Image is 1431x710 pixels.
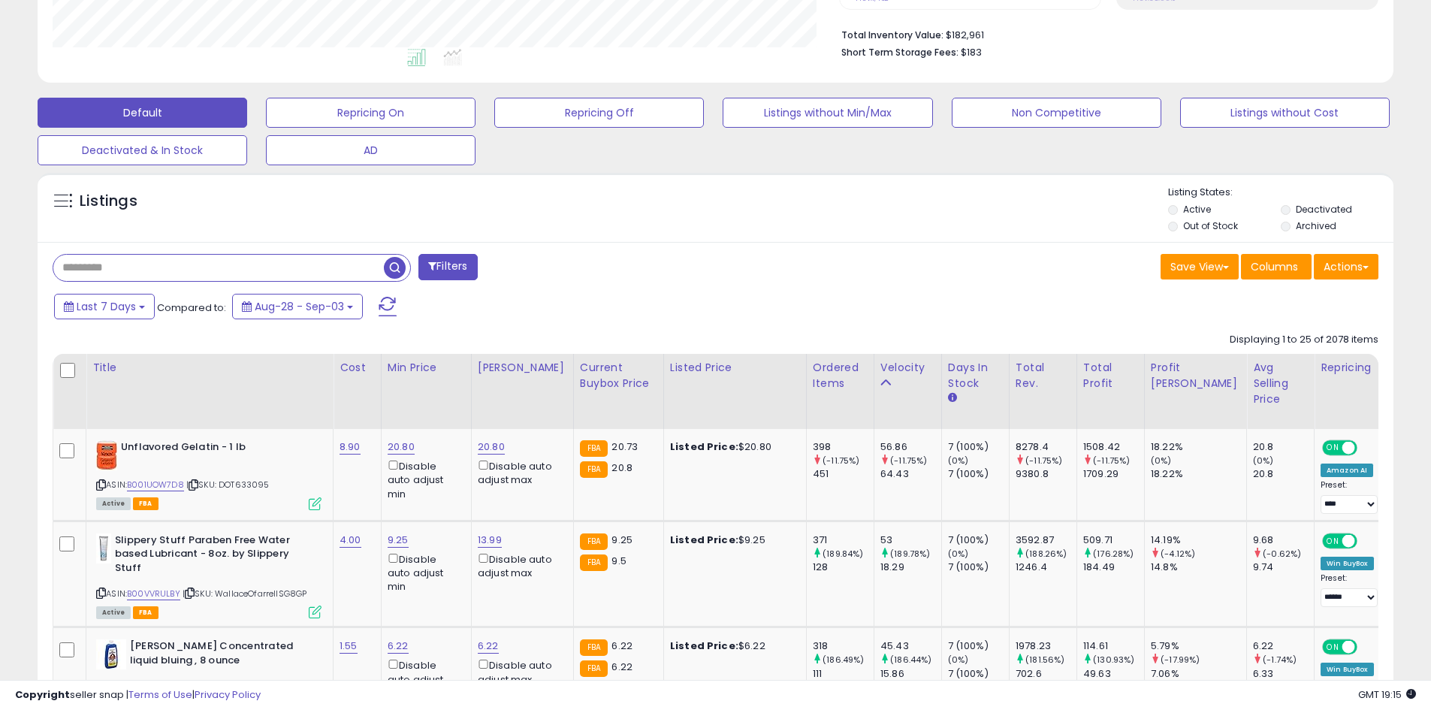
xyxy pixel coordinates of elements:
a: Terms of Use [128,687,192,702]
div: 14.8% [1151,560,1246,574]
b: Listed Price: [670,533,738,547]
div: 318 [813,639,874,653]
label: Out of Stock [1183,219,1238,232]
button: Save View [1161,254,1239,279]
button: Actions [1314,254,1378,279]
b: Listed Price: [670,639,738,653]
div: 9380.8 [1016,467,1076,481]
button: Listings without Min/Max [723,98,932,128]
span: ON [1324,641,1342,654]
div: Disable auto adjust min [388,657,460,700]
div: 14.19% [1151,533,1246,547]
div: Min Price [388,360,465,376]
a: Privacy Policy [195,687,261,702]
small: FBA [580,533,608,550]
div: Win BuyBox [1321,663,1374,676]
span: $183 [961,45,982,59]
div: 128 [813,560,874,574]
div: Disable auto adjust max [478,657,562,686]
span: Columns [1251,259,1298,274]
div: 7 (100%) [948,440,1009,454]
small: (-11.75%) [1025,455,1062,467]
b: Listed Price: [670,440,738,454]
div: 1508.42 [1083,440,1144,454]
div: ASIN: [96,533,322,617]
span: All listings currently available for purchase on Amazon [96,606,131,619]
small: FBA [580,554,608,571]
div: 18.22% [1151,440,1246,454]
div: Title [92,360,327,376]
div: 114.61 [1083,639,1144,653]
img: 319xyJqPUPL._SL40_.jpg [96,533,111,563]
h5: Listings [80,191,137,212]
a: 9.25 [388,533,409,548]
small: (-11.75%) [1093,455,1130,467]
div: 509.71 [1083,533,1144,547]
li: $182,961 [841,25,1367,43]
div: Disable auto adjust max [478,458,562,487]
small: (181.56%) [1025,654,1064,666]
span: 9.5 [611,554,626,568]
div: Ordered Items [813,360,868,391]
div: 1246.4 [1016,560,1076,574]
button: Last 7 Days [54,294,155,319]
div: Total Profit [1083,360,1138,391]
div: 1709.29 [1083,467,1144,481]
small: FBA [580,660,608,677]
span: 20.8 [611,461,632,475]
small: (0%) [948,654,969,666]
small: (0%) [948,548,969,560]
span: FBA [133,497,158,510]
small: (0%) [1253,455,1274,467]
small: (186.44%) [890,654,931,666]
span: 6.22 [611,660,632,674]
a: B00VVRULBY [127,588,180,600]
small: (0%) [1151,455,1172,467]
label: Active [1183,203,1211,216]
div: 6.22 [1253,639,1314,653]
div: seller snap | | [15,688,261,702]
b: Unflavored Gelatin - 1 lb [121,440,303,458]
small: (-11.75%) [823,455,859,467]
small: (-0.62%) [1263,548,1301,560]
button: Filters [418,254,477,280]
div: Amazon AI [1321,464,1373,477]
img: 41JfGa3ZLsL._SL40_.jpg [96,639,126,669]
span: Compared to: [157,301,226,315]
div: 8278.4 [1016,440,1076,454]
div: 1978.23 [1016,639,1076,653]
small: (186.49%) [823,654,864,666]
small: (130.93%) [1093,654,1134,666]
small: FBA [580,440,608,457]
div: Profit [PERSON_NAME] [1151,360,1240,391]
div: 45.43 [880,639,941,653]
div: 20.8 [1253,440,1314,454]
div: Repricing [1321,360,1387,376]
a: 6.22 [388,639,409,654]
span: 2025-09-11 19:15 GMT [1358,687,1416,702]
span: ON [1324,442,1342,455]
b: Slippery Stuff Paraben Free Water based Lubricant - 8oz. by Slippery Stuff [115,533,297,579]
button: Deactivated & In Stock [38,135,247,165]
div: Listed Price [670,360,800,376]
button: Aug-28 - Sep-03 [232,294,363,319]
div: 20.8 [1253,467,1314,481]
small: FBA [580,639,608,656]
small: (176.28%) [1093,548,1134,560]
small: (189.84%) [823,548,863,560]
a: 4.00 [340,533,361,548]
div: $6.22 [670,639,795,653]
small: (188.26%) [1025,548,1067,560]
div: 53 [880,533,941,547]
small: Days In Stock. [948,391,957,405]
button: Repricing On [266,98,475,128]
span: 20.73 [611,440,638,454]
span: ON [1324,534,1342,547]
a: 20.80 [388,440,415,455]
a: 6.22 [478,639,499,654]
div: Disable auto adjust max [478,551,562,580]
a: 1.55 [340,639,358,654]
small: (189.78%) [890,548,930,560]
div: 7 (100%) [948,467,1009,481]
div: 7 (100%) [948,560,1009,574]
